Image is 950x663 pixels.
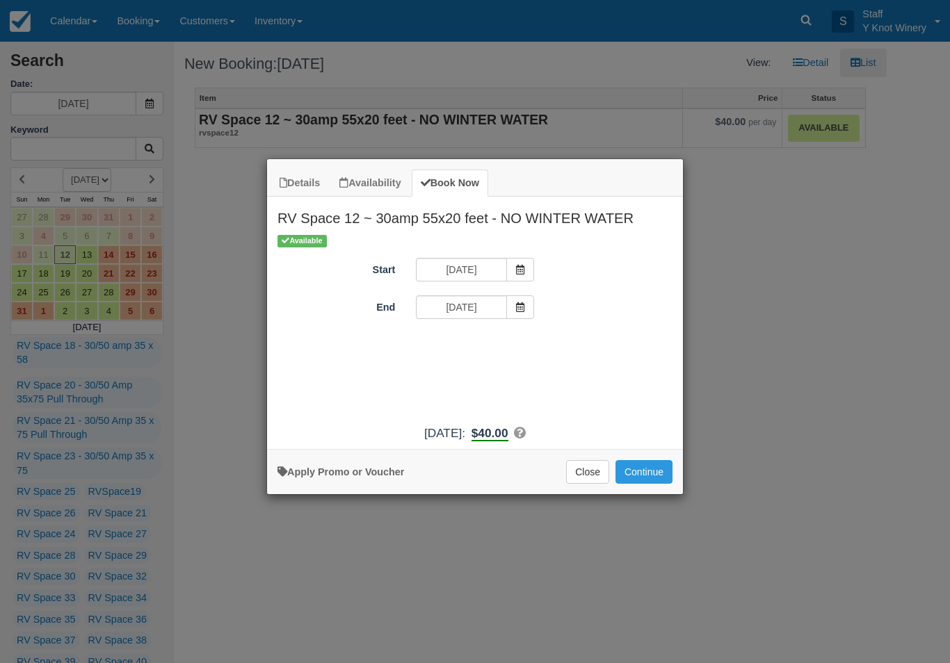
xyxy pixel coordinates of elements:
[271,170,329,197] a: Details
[412,170,488,197] a: Book Now
[330,170,410,197] a: Availability
[566,460,609,484] button: Close
[472,426,508,441] b: $40.00
[277,466,404,477] a: Apply Voucher
[267,197,683,442] div: Item Modal
[267,258,405,277] label: Start
[267,197,683,233] h2: RV Space 12 ~ 30amp 55x20 feet - NO WINTER WATER
[424,426,462,440] span: [DATE]
[277,235,327,247] span: Available
[615,460,673,484] button: Add to Booking
[267,295,405,315] label: End
[267,425,683,442] div: :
